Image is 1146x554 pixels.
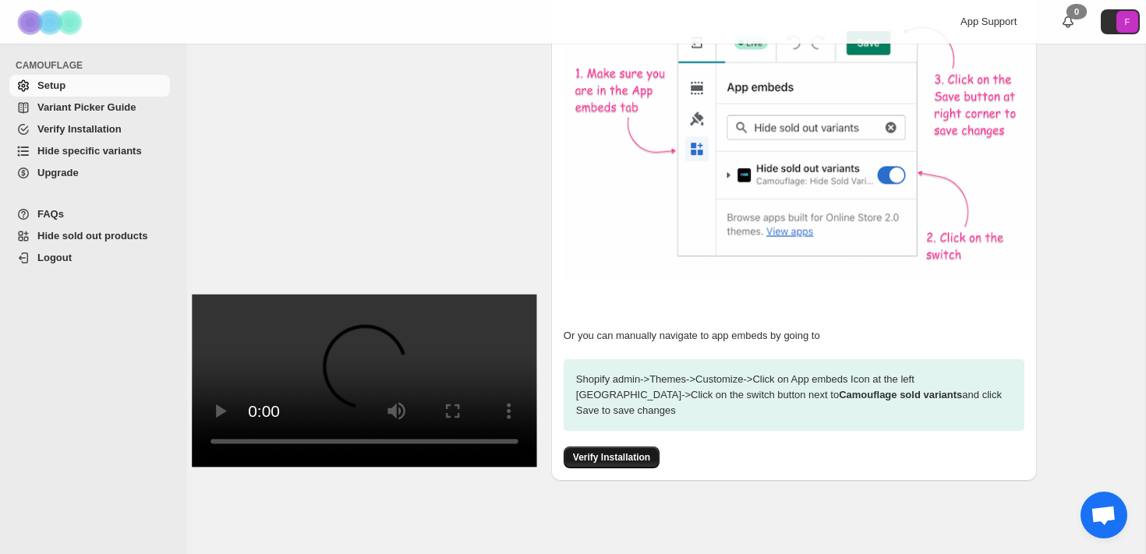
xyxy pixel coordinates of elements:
[37,208,64,220] span: FAQs
[37,101,136,113] span: Variant Picker Guide
[9,75,170,97] a: Setup
[1116,11,1138,33] span: Avatar with initials F
[9,118,170,140] a: Verify Installation
[1060,14,1076,30] a: 0
[9,247,170,269] a: Logout
[573,451,650,464] span: Verify Installation
[9,140,170,162] a: Hide specific variants
[1125,17,1130,26] text: F
[12,1,90,44] img: Camouflage
[37,252,72,263] span: Logout
[564,446,660,468] button: Verify Installation
[16,59,176,72] span: CAMOUFLAGE
[9,203,170,225] a: FAQs
[564,7,1031,280] img: camouflage-enable
[564,451,660,463] a: Verify Installation
[564,359,1024,431] p: Shopify admin -> Themes -> Customize -> Click on App embeds Icon at the left [GEOGRAPHIC_DATA] ->...
[564,328,1024,344] p: Or you can manually navigate to app embeds by going to
[839,389,962,401] strong: Camouflage sold variants
[9,162,170,184] a: Upgrade
[1066,4,1087,19] div: 0
[37,167,79,178] span: Upgrade
[1101,9,1140,34] button: Avatar with initials F
[37,145,142,157] span: Hide specific variants
[960,16,1017,27] span: App Support
[37,123,122,135] span: Verify Installation
[37,230,148,242] span: Hide sold out products
[9,225,170,247] a: Hide sold out products
[37,79,65,91] span: Setup
[192,295,537,467] video: Enable Camouflage in theme app embeds
[1081,492,1127,538] a: Open chat
[9,97,170,118] a: Variant Picker Guide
